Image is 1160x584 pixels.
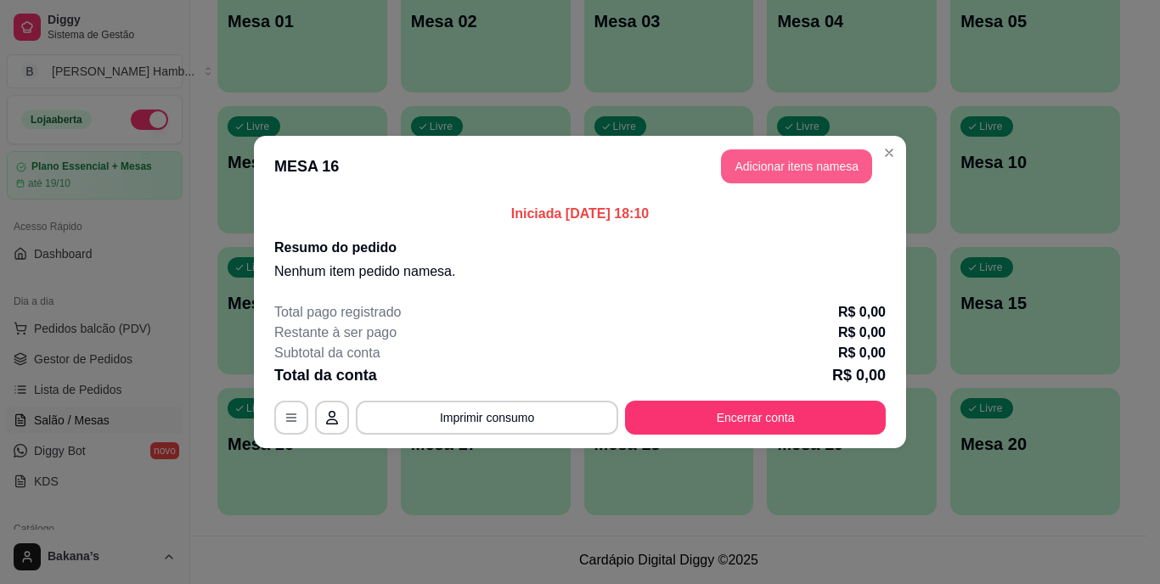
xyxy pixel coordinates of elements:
[274,302,401,323] p: Total pago registrado
[625,401,886,435] button: Encerrar conta
[274,343,380,363] p: Subtotal da conta
[838,302,886,323] p: R$ 0,00
[721,149,872,183] button: Adicionar itens namesa
[356,401,618,435] button: Imprimir consumo
[876,139,903,166] button: Close
[274,238,886,258] h2: Resumo do pedido
[838,323,886,343] p: R$ 0,00
[274,261,886,282] p: Nenhum item pedido na mesa .
[274,363,377,387] p: Total da conta
[838,343,886,363] p: R$ 0,00
[274,204,886,224] p: Iniciada [DATE] 18:10
[254,136,906,197] header: MESA 16
[832,363,886,387] p: R$ 0,00
[274,323,397,343] p: Restante à ser pago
